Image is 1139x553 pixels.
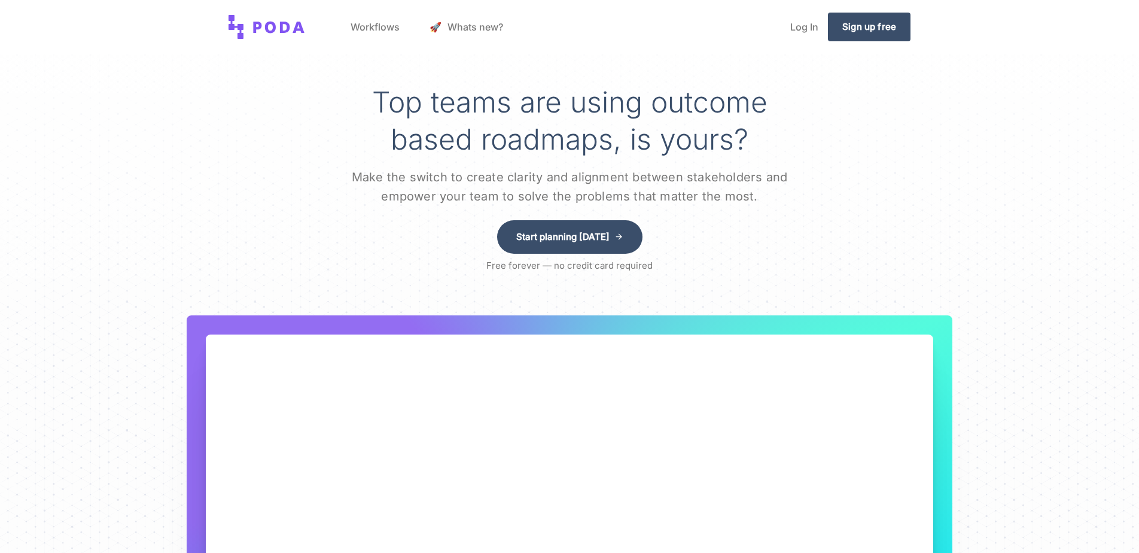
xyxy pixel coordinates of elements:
span: launch [430,17,445,37]
img: Poda: Opportunity solution trees [229,15,305,39]
a: Log In [781,4,828,50]
a: Start planning [DATE] [497,220,642,254]
a: Sign up free [828,13,910,41]
p: Make the switch to create clarity and alignment between stakeholders and empower your team to sol... [330,168,809,206]
a: launch Whats new? [420,4,513,50]
p: Free forever — no credit card required [486,259,653,273]
a: Workflows [341,4,409,50]
span: Top teams are using outcome based roadmaps, is yours? [372,84,768,157]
